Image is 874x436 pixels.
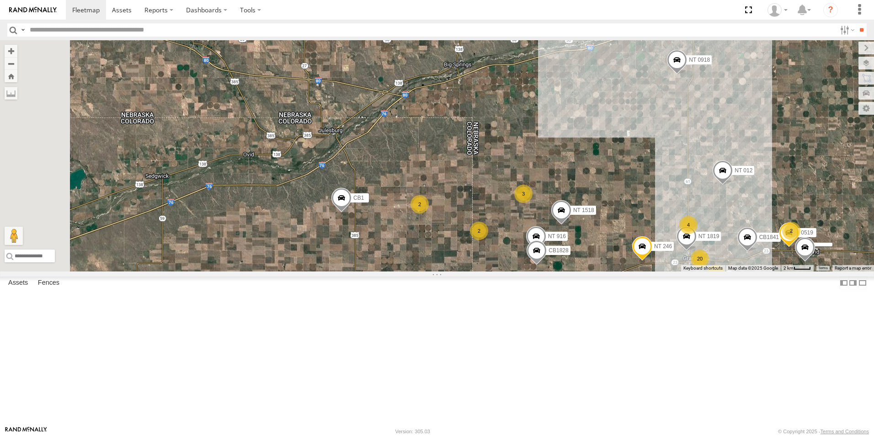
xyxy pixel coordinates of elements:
[821,429,869,434] a: Terms and Conditions
[514,185,533,203] div: 3
[707,265,725,283] div: 2
[835,266,871,271] a: Report a map error
[353,195,364,201] span: CB1
[573,207,594,213] span: NT 1518
[735,167,752,174] span: NT 012
[470,222,488,240] div: 2
[5,87,17,100] label: Measure
[698,234,719,240] span: NT 1819
[548,233,566,239] span: NT 916
[691,250,709,268] div: 20
[549,247,568,254] span: CB1828
[5,45,17,57] button: Zoom in
[858,102,874,115] label: Map Settings
[839,276,848,290] label: Dock Summary Table to the Left
[759,234,779,241] span: CB1841
[19,23,27,37] label: Search Query
[728,266,778,271] span: Map data ©2025 Google
[801,230,813,236] span: 0519
[683,265,723,271] button: Keyboard shortcuts
[654,243,672,250] span: NT 246
[858,276,867,290] label: Hide Summary Table
[5,70,17,82] button: Zoom Home
[782,222,800,240] div: 2
[5,427,47,436] a: Visit our Website
[689,57,710,64] span: NT 0918
[848,276,858,290] label: Dock Summary Table to the Right
[764,3,791,17] div: Al Bahnsen
[778,429,869,434] div: © Copyright 2025 -
[9,7,57,13] img: rand-logo.svg
[783,266,794,271] span: 2 km
[395,429,430,434] div: Version: 305.03
[5,57,17,70] button: Zoom out
[781,265,814,271] button: Map Scale: 2 km per 34 pixels
[823,3,838,17] i: ?
[679,216,698,234] div: 4
[4,276,32,289] label: Assets
[410,195,429,213] div: 2
[818,266,828,270] a: Terms
[5,227,23,245] button: Drag Pegman onto the map to open Street View
[837,23,856,37] label: Search Filter Options
[33,276,64,289] label: Fences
